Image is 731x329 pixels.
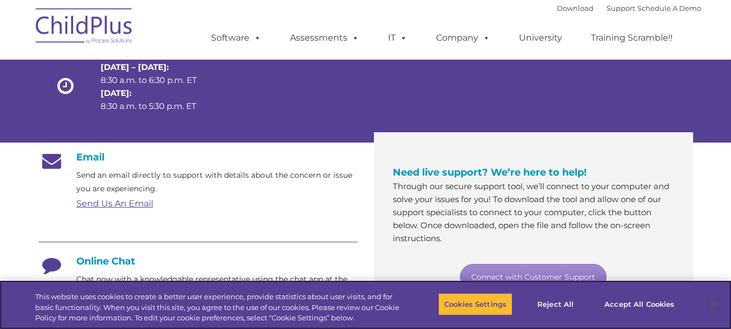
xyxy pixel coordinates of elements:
button: Cookies Settings [438,293,512,315]
a: Connect with Customer Support [460,264,607,290]
img: ChildPlus by Procare Solutions [30,1,139,55]
div: This website uses cookies to create a better user experience, provide statistics about user visit... [35,292,402,324]
h4: Online Chat [38,255,358,267]
a: Schedule A Demo [637,4,701,12]
button: Accept All Cookies [598,293,680,315]
p: Send an email directly to support with details about the concern or issue you are experiencing. [76,169,358,196]
span: Need live support? We’re here to help! [393,166,587,178]
a: Training Scramble!! [580,27,683,49]
a: IT [377,27,418,49]
font: | [557,4,701,12]
p: Chat now with a knowledgable representative using the chat app at the bottom right. [76,273,358,300]
a: Company [425,27,501,49]
button: Reject All [522,293,589,315]
a: Assessments [279,27,370,49]
a: Support [607,4,635,12]
a: Send Us An Email [76,198,153,209]
p: Through our secure support tool, we’ll connect to your computer and solve your issues for you! To... [393,180,674,245]
p: 8:30 a.m. to 6:30 p.m. ET 8:30 a.m. to 5:30 p.m. ET [101,61,215,113]
strong: [DATE] – [DATE]: [101,62,169,72]
a: Software [200,27,272,49]
a: University [508,27,573,49]
h4: Email [38,151,358,163]
a: Download [557,4,594,12]
strong: [DATE]: [101,88,131,98]
button: Close [702,292,726,316]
